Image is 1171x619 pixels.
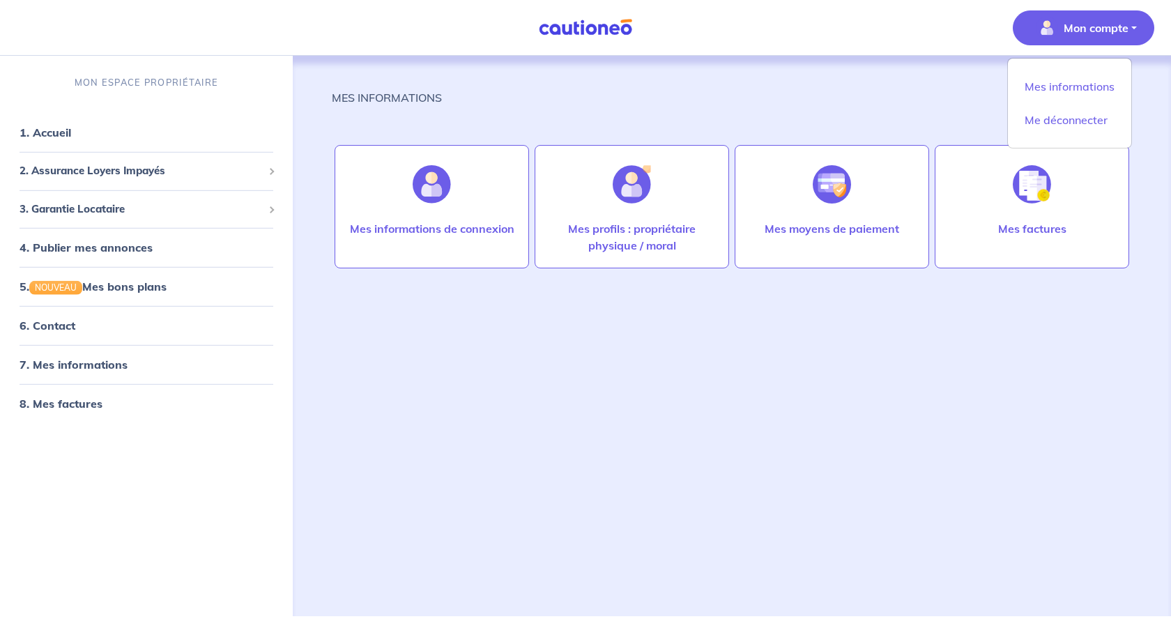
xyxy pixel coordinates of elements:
[1013,10,1154,45] button: illu_account_valid_menu.svgMon compte
[613,165,651,204] img: illu_account_add.svg
[1013,109,1126,131] a: Me déconnecter
[765,220,899,237] p: Mes moyens de paiement
[75,76,218,89] p: MON ESPACE PROPRIÉTAIRE
[20,397,102,411] a: 8. Mes factures
[20,319,75,333] a: 6. Contact
[1064,20,1128,36] p: Mon compte
[549,220,714,254] p: Mes profils : propriétaire physique / moral
[533,19,638,36] img: Cautioneo
[6,119,287,146] div: 1. Accueil
[6,234,287,261] div: 4. Publier mes annonces
[6,273,287,300] div: 5.NOUVEAUMes bons plans
[998,220,1066,237] p: Mes factures
[6,312,287,339] div: 6. Contact
[6,351,287,379] div: 7. Mes informations
[6,196,287,223] div: 3. Garantie Locataire
[413,165,451,204] img: illu_account.svg
[1036,17,1058,39] img: illu_account_valid_menu.svg
[350,220,514,237] p: Mes informations de connexion
[20,240,153,254] a: 4. Publier mes annonces
[813,165,851,204] img: illu_credit_card_no_anim.svg
[20,163,263,179] span: 2. Assurance Loyers Impayés
[20,201,263,217] span: 3. Garantie Locataire
[20,125,71,139] a: 1. Accueil
[1007,58,1132,148] div: illu_account_valid_menu.svgMon compte
[6,158,287,185] div: 2. Assurance Loyers Impayés
[332,89,442,106] p: MES INFORMATIONS
[20,358,128,372] a: 7. Mes informations
[6,390,287,418] div: 8. Mes factures
[1013,75,1126,98] a: Mes informations
[1013,165,1051,204] img: illu_invoice.svg
[20,280,167,293] a: 5.NOUVEAUMes bons plans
